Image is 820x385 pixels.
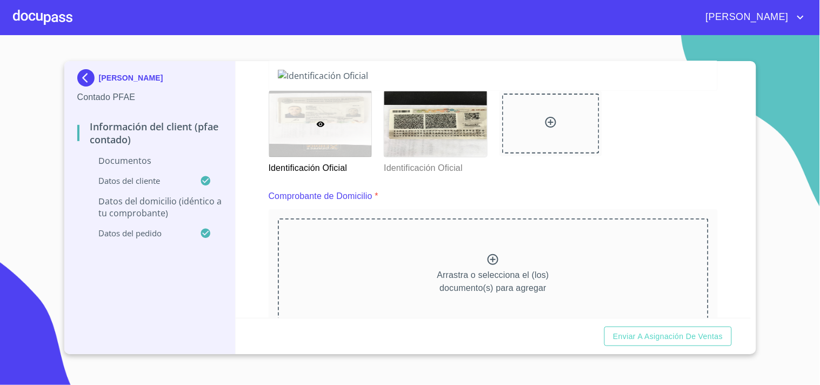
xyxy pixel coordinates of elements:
p: Documentos [77,155,223,167]
p: Contado PFAE [77,91,223,104]
p: Arrastra o selecciona el (los) documento(s) para agregar [437,269,549,295]
div: [PERSON_NAME] [77,69,223,91]
img: Identificación Oficial [278,70,709,82]
span: [PERSON_NAME] [698,9,794,26]
img: Identificación Oficial [384,91,487,157]
p: Comprobante de Domicilio [269,190,372,203]
p: Datos del cliente [77,175,201,186]
button: Enviar a Asignación de Ventas [604,327,731,347]
img: Docupass spot blue [77,69,99,87]
p: Identificación Oficial [384,157,486,175]
button: account of current user [698,9,807,26]
p: Identificación Oficial [269,157,371,175]
p: Datos del pedido [77,228,201,238]
p: Datos del domicilio (idéntico a tu comprobante) [77,195,223,219]
p: Información del Client (PFAE contado) [77,120,223,146]
span: Enviar a Asignación de Ventas [613,330,723,343]
p: [PERSON_NAME] [99,74,163,82]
